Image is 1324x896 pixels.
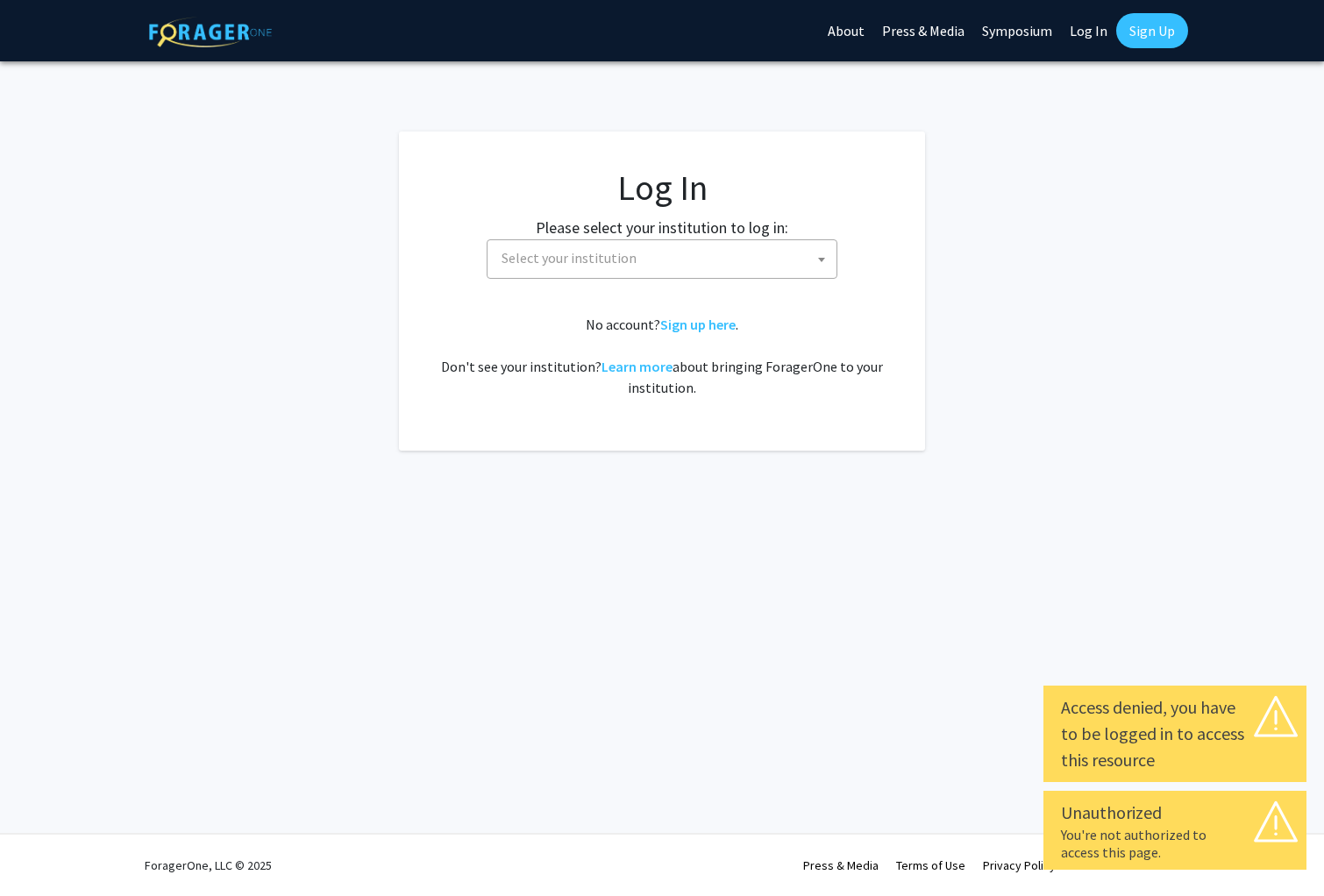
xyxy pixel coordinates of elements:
[149,17,272,47] img: ForagerOne Logo
[1116,13,1188,48] a: Sign Up
[434,167,890,209] h1: Log In
[1061,800,1289,826] div: Unauthorized
[896,857,965,873] a: Terms of Use
[487,239,837,279] span: Select your institution
[434,314,890,398] div: No account? . Don't see your institution? about bringing ForagerOne to your institution.
[502,249,637,267] span: Select your institution
[660,316,736,333] a: Sign up here
[983,857,1056,873] a: Privacy Policy
[601,358,673,375] a: Learn more about bringing ForagerOne to your institution
[495,240,836,276] span: Select your institution
[1061,694,1289,773] div: Access denied, you have to be logged in to access this resource
[803,857,879,873] a: Press & Media
[536,216,788,239] label: Please select your institution to log in:
[145,835,272,896] div: ForagerOne, LLC © 2025
[1061,826,1289,861] div: You're not authorized to access this page.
